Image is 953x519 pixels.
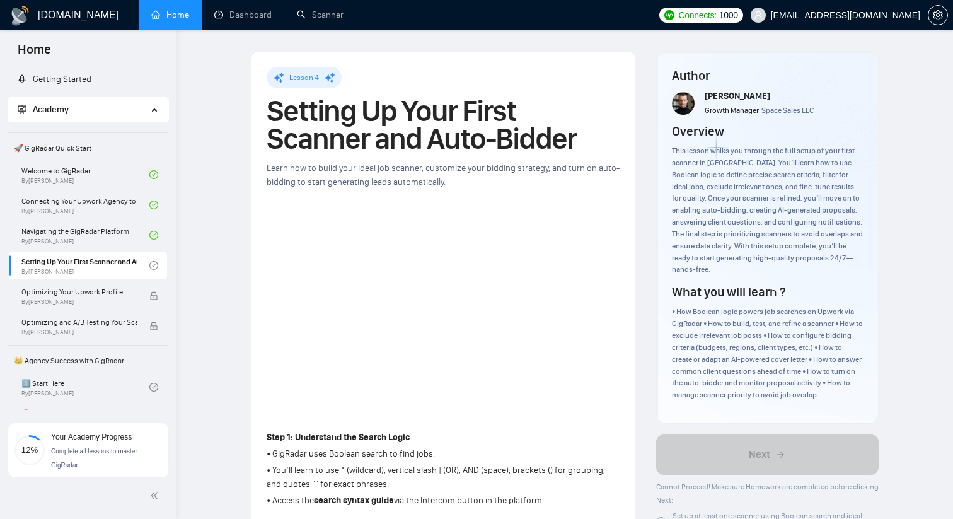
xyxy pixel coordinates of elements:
strong: search syntax guide [314,495,394,506]
span: Academy [33,104,69,115]
img: logo [10,6,30,26]
span: Connects: [678,8,716,22]
li: Getting Started [8,67,168,92]
span: Academy [18,104,69,115]
span: check-circle [149,383,158,392]
span: ⛔ Top 3 Mistakes of Pro Agencies [21,407,137,420]
p: • You’ll learn to use * (wildcard), vertical slash | (OR), AND (space), brackets () for grouping,... [267,464,620,491]
iframe: To enrich screen reader interactions, please activate Accessibility in Grammarly extension settings [267,209,620,408]
a: Welcome to GigRadarBy[PERSON_NAME] [21,161,149,189]
a: homeHome [151,9,189,20]
span: 🚀 GigRadar Quick Start [9,136,167,161]
span: Next [749,447,770,462]
span: Home [8,40,61,67]
div: • How Boolean logic powers job searches on Upwork via GigRadar • How to build, test, and refine a... [672,306,863,401]
span: [PERSON_NAME] [705,91,770,102]
h4: Overview [672,122,724,140]
span: Lesson 4 [289,73,319,82]
a: Navigating the GigRadar PlatformBy[PERSON_NAME] [21,221,149,249]
span: Optimizing Your Upwork Profile [21,286,137,298]
span: 👑 Agency Success with GigRadar [9,348,167,373]
span: 1000 [719,8,738,22]
span: setting [928,10,947,20]
a: rocketGetting Started [18,74,91,85]
a: 1️⃣ Start HereBy[PERSON_NAME] [21,373,149,401]
span: check-circle [149,170,158,179]
span: By [PERSON_NAME] [21,329,137,336]
span: double-left [150,489,163,502]
p: • GigRadar uses Boolean search to find jobs. [267,447,620,461]
div: This lesson walks you through the full setup of your first scanner in [GEOGRAPHIC_DATA]. You’ll l... [672,145,863,276]
img: upwork-logo.png [664,10,674,20]
a: dashboardDashboard [214,9,272,20]
span: Your Academy Progress [51,433,132,441]
span: Learn how to build your ideal job scanner, customize your bidding strategy, and turn on auto-bidd... [267,163,620,187]
p: • Access the via the Intercom button in the platform. [267,494,620,508]
span: lock [149,291,158,300]
span: Optimizing and A/B Testing Your Scanner for Better Results [21,316,137,329]
span: 12% [14,446,45,454]
a: setting [928,10,948,20]
img: vlad-t.jpg [672,92,695,115]
span: Space Sales LLC [761,106,814,115]
button: setting [928,5,948,25]
a: Connecting Your Upwork Agency to GigRadarBy[PERSON_NAME] [21,191,149,219]
span: user [754,11,763,20]
span: check-circle [149,261,158,270]
iframe: Intercom live chat [910,476,940,506]
span: check-circle [149,231,158,240]
button: Next [656,434,879,475]
h1: Setting Up Your First Scanner and Auto-Bidder [267,97,620,153]
span: check-circle [149,201,158,209]
span: lock [149,322,158,330]
span: fund-projection-screen [18,105,26,114]
span: By [PERSON_NAME] [21,298,137,306]
h4: What you will learn ? [672,283,785,301]
strong: Step 1: Understand the Search Logic [267,432,410,443]
h4: Author [672,67,863,85]
a: searchScanner [297,9,344,20]
a: Setting Up Your First Scanner and Auto-BidderBy[PERSON_NAME] [21,252,149,279]
span: Cannot Proceed! Make sure Homework are completed before clicking Next: [656,482,879,504]
span: Complete all lessons to master GigRadar. [51,448,137,469]
span: Growth Manager [705,106,759,115]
